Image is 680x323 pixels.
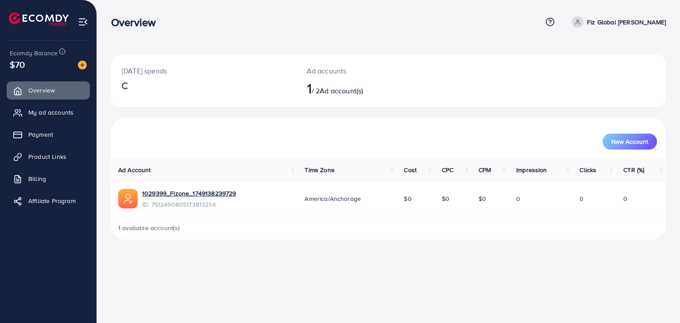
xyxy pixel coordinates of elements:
span: Billing [28,174,46,183]
span: 0 [580,194,583,203]
p: Fiz Global [PERSON_NAME] [587,17,666,27]
span: CPC [442,165,453,174]
span: Product Links [28,152,66,161]
a: Overview [7,81,90,99]
span: 1 [307,78,312,98]
img: logo [9,12,69,26]
span: ID: 7512490805173813256 [142,200,236,209]
span: $0 [404,194,411,203]
span: Overview [28,86,55,95]
span: America/Anchorage [305,194,361,203]
span: My ad accounts [28,108,73,117]
a: Payment [7,126,90,143]
span: CTR (%) [623,165,644,174]
h2: / 2 [307,80,424,96]
span: Ad account(s) [320,86,363,96]
img: ic-ads-acc.e4c84228.svg [118,189,138,208]
p: [DATE] spends [122,65,286,76]
span: $0 [479,194,486,203]
span: 0 [623,194,627,203]
span: Cost [404,165,417,174]
span: Clicks [580,165,596,174]
a: My ad accounts [7,104,90,121]
span: Ecomdy Balance [10,49,58,58]
span: Payment [28,130,53,139]
img: image [78,61,87,69]
span: Ad Account [118,165,151,174]
a: Affiliate Program [7,192,90,210]
p: Ad accounts [307,65,424,76]
a: Billing [7,170,90,188]
span: 1 available account(s) [118,223,180,232]
button: New Account [603,134,657,150]
a: Product Links [7,148,90,165]
img: menu [78,17,88,27]
h3: Overview [111,16,163,29]
span: $70 [10,58,25,71]
span: $0 [442,194,449,203]
span: CPM [479,165,491,174]
span: Time Zone [305,165,334,174]
span: New Account [611,138,648,145]
span: Affiliate Program [28,196,76,205]
span: 0 [516,194,520,203]
a: 1029399_Fizone_1749138239729 [142,189,236,198]
span: Impression [516,165,547,174]
a: Fiz Global [PERSON_NAME] [568,16,666,28]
